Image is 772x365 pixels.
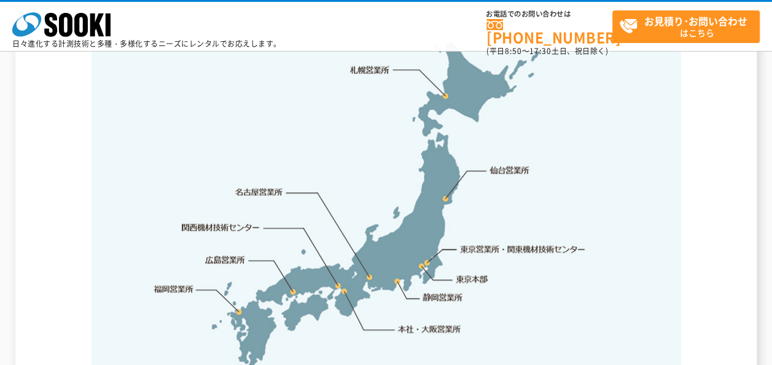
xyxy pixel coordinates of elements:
a: [PHONE_NUMBER] [486,19,612,44]
a: 広島営業所 [206,253,246,265]
p: 日々進化する計測技術と多種・多様化するニーズにレンタルでお応えします。 [12,40,281,47]
a: 東京営業所・関東機材技術センター [461,243,587,255]
a: 本社・大阪営業所 [397,323,461,335]
span: 17:30 [529,45,552,57]
a: 東京本部 [456,273,488,286]
span: お電話でのお問い合わせは [486,10,612,18]
span: 8:50 [505,45,522,57]
a: 関西機材技術センター [182,221,260,234]
span: はこちら [619,11,759,42]
a: 福岡営業所 [154,283,193,295]
a: お見積り･お問い合わせはこちら [612,10,760,43]
a: 仙台営業所 [489,164,529,176]
a: 名古屋営業所 [235,186,283,198]
strong: お見積り･お問い合わせ [644,14,747,28]
span: (平日 ～ 土日、祝日除く) [486,45,608,57]
a: 札幌営業所 [350,63,390,76]
a: 静岡営業所 [423,291,462,304]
